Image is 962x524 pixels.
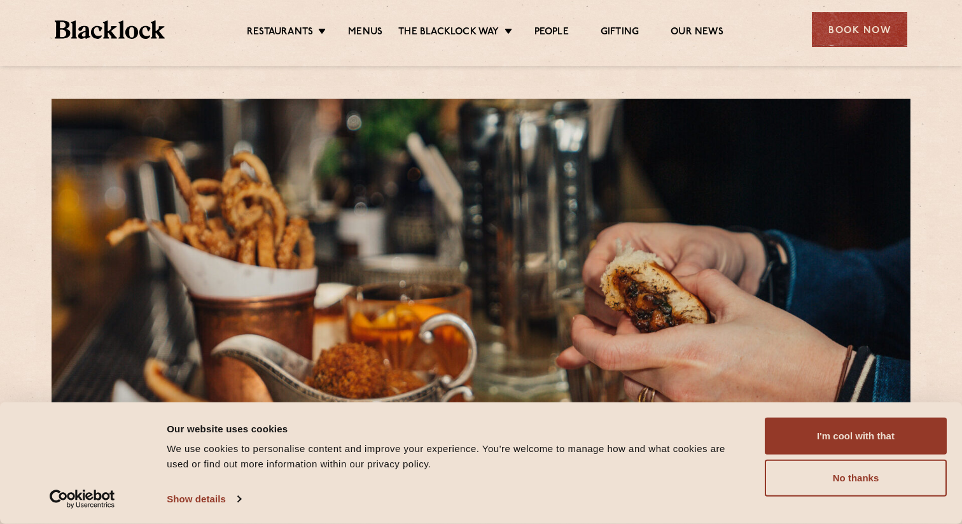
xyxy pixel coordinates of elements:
div: We use cookies to personalise content and improve your experience. You're welcome to manage how a... [167,441,736,472]
a: Usercentrics Cookiebot - opens in a new window [27,490,138,509]
div: Our website uses cookies [167,421,736,436]
a: Menus [348,26,382,40]
img: BL_Textured_Logo-footer-cropped.svg [55,20,165,39]
button: No thanks [765,460,947,497]
div: Book Now [812,12,907,47]
a: Gifting [601,26,639,40]
a: Our News [671,26,723,40]
a: The Blacklock Way [398,26,499,40]
a: Restaurants [247,26,313,40]
a: People [534,26,569,40]
button: I'm cool with that [765,418,947,455]
a: Show details [167,490,240,509]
